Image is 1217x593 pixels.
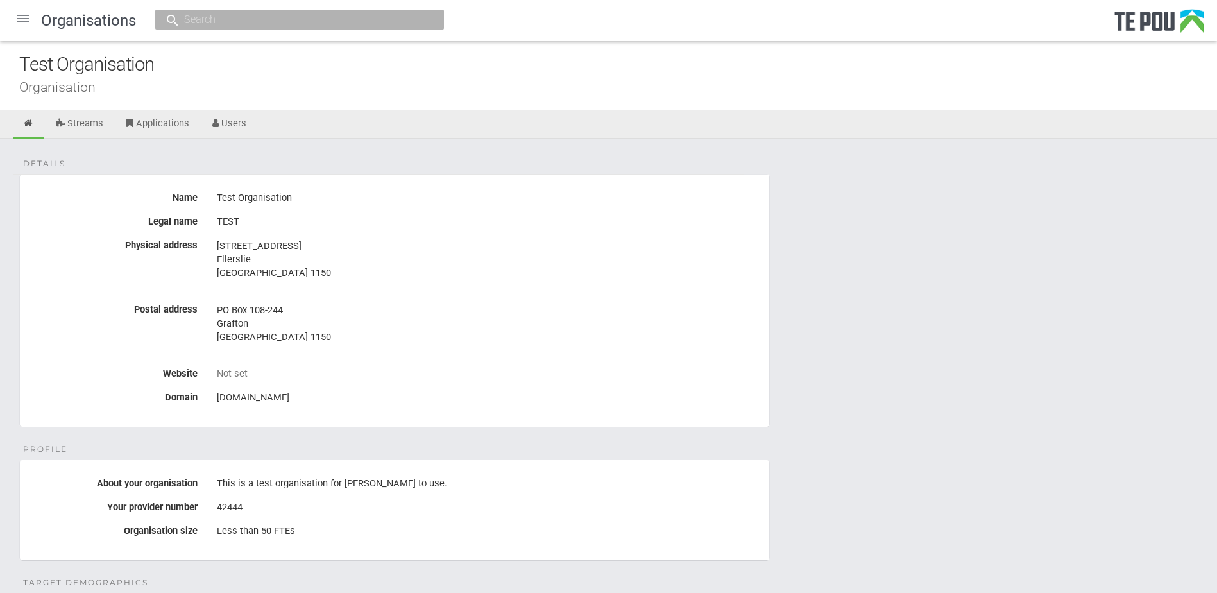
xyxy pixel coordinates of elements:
div: Test Organisation [19,51,1217,78]
label: Physical address [20,235,207,251]
address: [STREET_ADDRESS] Ellerslie [GEOGRAPHIC_DATA] 1150 [217,239,760,280]
div: Organisation [19,80,1217,94]
div: This is a test organisation for [PERSON_NAME] to use. [217,473,760,495]
div: TEST [217,211,760,233]
label: Postal address [20,299,207,315]
a: Users [200,110,257,139]
div: Less than 50 FTEs [217,520,760,542]
span: Details [23,158,65,169]
div: 42444 [217,497,760,519]
label: Website [20,363,207,379]
label: Domain [20,387,207,403]
label: Your provider number [20,497,207,513]
a: Streams [46,110,113,139]
div: Test Organisation [217,187,760,209]
div: Not set [217,368,760,379]
label: Organisation size [20,520,207,537]
input: Search [180,13,406,26]
address: PO Box 108-244 Grafton [GEOGRAPHIC_DATA] 1150 [217,304,760,344]
label: Name [20,187,207,203]
div: [DOMAIN_NAME] [217,387,760,409]
label: Legal name [20,211,207,227]
span: Profile [23,443,67,455]
a: Applications [114,110,199,139]
span: Target demographics [23,577,148,589]
label: About your organisation [20,473,207,489]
